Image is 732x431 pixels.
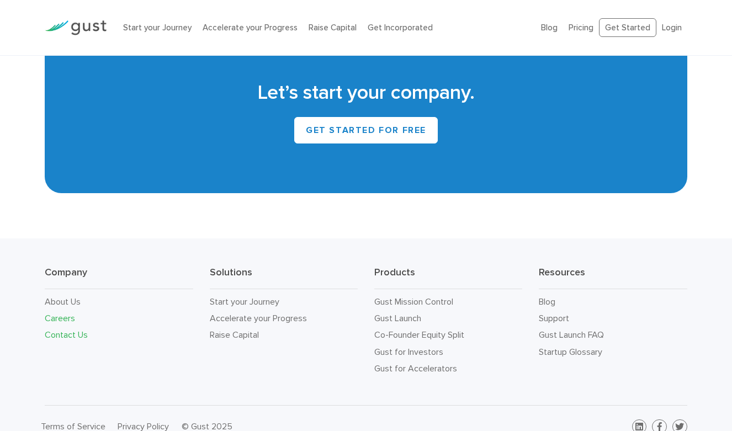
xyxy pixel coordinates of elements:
h3: Solutions [210,266,358,289]
a: Gust Launch FAQ [539,329,604,340]
a: Get Started [599,18,656,38]
a: Accelerate your Progress [210,313,307,323]
a: Raise Capital [210,329,259,340]
a: Blog [541,23,558,33]
a: Get Started for Free [294,117,438,143]
img: Gust Logo [45,20,107,35]
h3: Company [45,266,193,289]
a: Gust Mission Control [374,296,453,307]
h2: Let’s start your company. [61,79,670,106]
a: Pricing [569,23,593,33]
a: Raise Capital [309,23,357,33]
a: Blog [539,296,555,307]
h3: Products [374,266,522,289]
a: Login [662,23,682,33]
a: Gust for Accelerators [374,363,457,374]
a: Co-Founder Equity Split [374,329,464,340]
a: Gust for Investors [374,347,443,357]
a: Startup Glossary [539,347,602,357]
a: Contact Us [45,329,88,340]
a: Careers [45,313,75,323]
a: Support [539,313,569,323]
a: Get Incorporated [368,23,433,33]
a: Gust Launch [374,313,421,323]
a: Accelerate your Progress [203,23,298,33]
a: About Us [45,296,81,307]
h3: Resources [539,266,687,289]
a: Start your Journey [210,296,279,307]
a: Start your Journey [123,23,192,33]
